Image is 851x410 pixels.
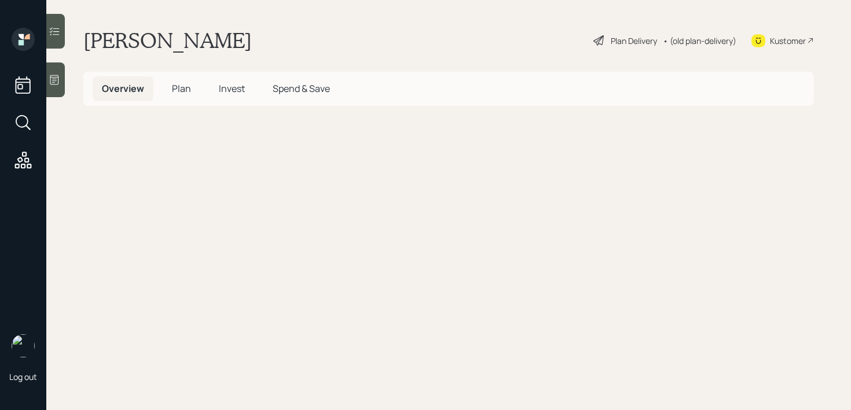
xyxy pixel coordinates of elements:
div: Plan Delivery [611,35,657,47]
div: • (old plan-delivery) [663,35,736,47]
span: Spend & Save [273,82,330,95]
div: Kustomer [770,35,806,47]
span: Overview [102,82,144,95]
span: Plan [172,82,191,95]
div: Log out [9,371,37,382]
span: Invest [219,82,245,95]
h1: [PERSON_NAME] [83,28,252,53]
img: retirable_logo.png [12,334,35,357]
